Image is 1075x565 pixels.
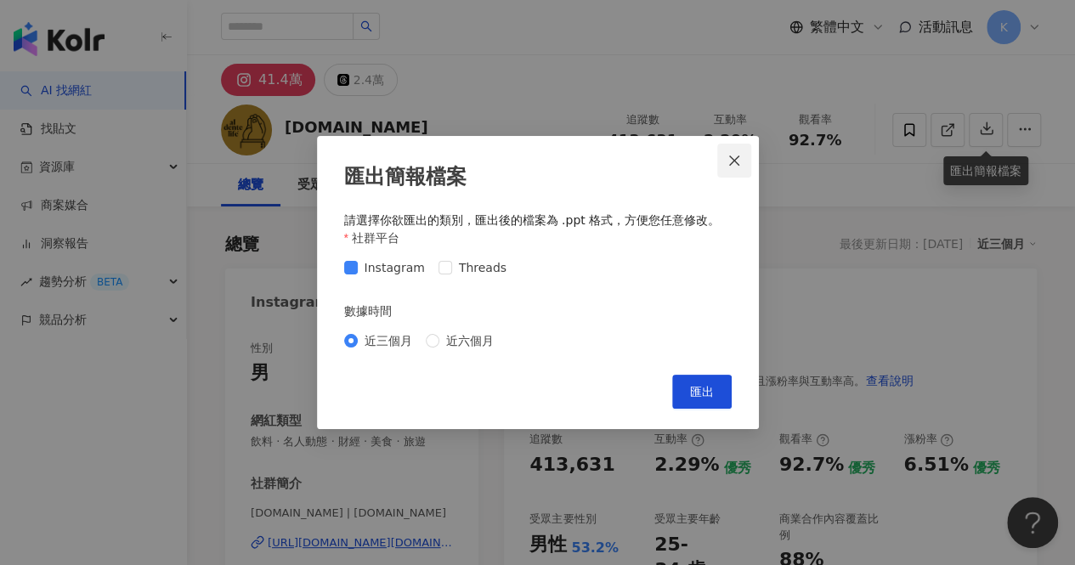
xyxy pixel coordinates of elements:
span: Threads [452,258,513,277]
span: 匯出 [690,385,714,398]
div: 匯出簡報檔案 [344,163,732,192]
label: 社群平台 [344,229,412,247]
label: 數據時間 [344,302,404,320]
span: 近三個月 [358,331,419,350]
span: close [727,154,741,167]
button: Close [717,144,751,178]
div: 請選擇你欲匯出的類別，匯出後的檔案為 .ppt 格式，方便您任意修改。 [344,212,732,229]
button: 匯出 [672,375,732,409]
span: 近六個月 [439,331,501,350]
span: Instagram [358,258,432,277]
